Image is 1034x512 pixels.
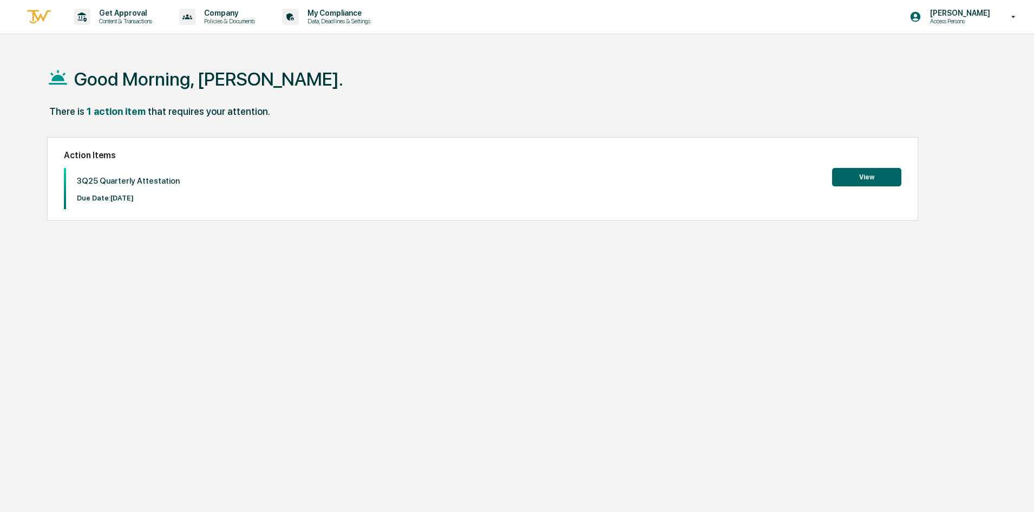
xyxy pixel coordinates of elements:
[74,68,343,90] h1: Good Morning, [PERSON_NAME].
[299,17,376,25] p: Data, Deadlines & Settings
[299,9,376,17] p: My Compliance
[921,9,996,17] p: [PERSON_NAME]
[26,8,52,26] img: logo
[921,17,996,25] p: Access Persons
[832,168,901,186] button: View
[195,9,260,17] p: Company
[832,171,901,182] a: View
[90,9,158,17] p: Get Approval
[77,194,180,202] p: Due Date: [DATE]
[87,106,146,117] div: 1 action item
[148,106,270,117] div: that requires your attention.
[64,150,901,160] h2: Action Items
[77,176,180,186] p: 3Q25 Quarterly Attestation
[49,106,84,117] div: There is
[90,17,158,25] p: Content & Transactions
[195,17,260,25] p: Policies & Documents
